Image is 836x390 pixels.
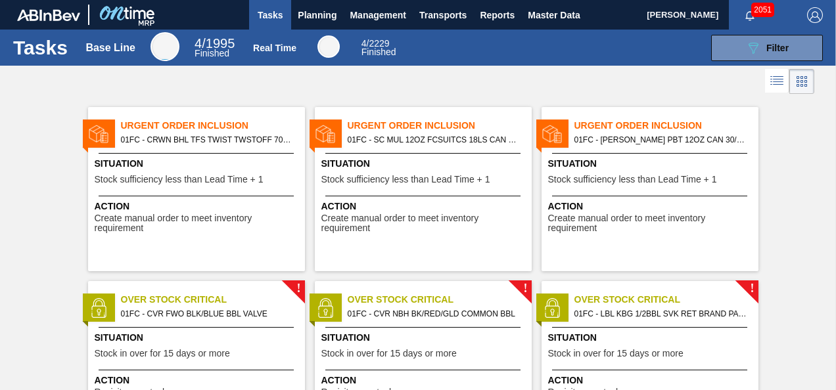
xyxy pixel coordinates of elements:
[89,124,108,144] img: status
[361,38,367,49] span: 4
[548,349,684,358] span: Stock in over for 15 days or more
[348,133,521,147] span: 01FC - SC MUL 12OZ FCSUITCS 18LS CAN SLEEK SUMMER PROMO
[151,32,179,61] div: Base Line
[121,307,294,321] span: 01FC - CVR FWO BLK/BLUE BBL VALVE
[548,200,755,213] span: Action
[315,298,335,318] img: status
[751,3,774,17] span: 2051
[574,133,748,147] span: 01FC - CARR PBT 12OZ CAN 30/12 CAN PK
[13,40,68,55] h1: Tasks
[574,119,758,133] span: Urgent Order Inclusion
[528,7,580,23] span: Master Data
[95,213,302,234] span: Create manual order to meet inventory requirement
[523,284,527,293] span: !
[95,349,230,358] span: Stock in over for 15 days or more
[296,284,300,293] span: !
[321,374,528,387] span: Action
[95,331,302,345] span: Situation
[95,200,302,213] span: Action
[95,157,302,171] span: Situation
[321,200,528,213] span: Action
[121,293,305,307] span: Over Stock Critical
[195,36,235,51] span: / 1995
[321,331,528,345] span: Situation
[548,213,755,234] span: Create manual order to meet inventory requirement
[419,7,467,23] span: Transports
[350,7,406,23] span: Management
[348,119,532,133] span: Urgent Order Inclusion
[548,331,755,345] span: Situation
[89,298,108,318] img: status
[121,119,305,133] span: Urgent Order Inclusion
[361,38,390,49] span: / 2229
[195,48,229,58] span: Finished
[574,293,758,307] span: Over Stock Critical
[480,7,515,23] span: Reports
[348,307,521,321] span: 01FC - CVR NBH BK/RED/GLD COMMON BBL
[765,69,789,94] div: List Vision
[95,175,264,184] span: Stock sufficiency less than Lead Time + 1
[548,374,755,387] span: Action
[807,7,823,23] img: Logout
[121,133,294,147] span: 01FC - CRWN BHL TFS TWIST TWSTOFF 70# 2-COLR 1458-H 70LB CROWN
[574,307,748,321] span: 01FC - LBL KBG 1/2BBL SVK RET BRAND PAPER #3
[253,43,296,53] div: Real Time
[361,39,396,56] div: Real Time
[548,157,755,171] span: Situation
[321,157,528,171] span: Situation
[348,293,532,307] span: Over Stock Critical
[298,7,337,23] span: Planning
[17,9,80,21] img: TNhmsLtSVTkK8tSr43FrP2fwEKptu5GPRR3wAAAABJRU5ErkJggg==
[766,43,789,53] span: Filter
[195,38,235,58] div: Base Line
[729,6,771,24] button: Notifications
[85,42,135,54] div: Base Line
[711,35,823,61] button: Filter
[321,175,490,184] span: Stock sufficiency less than Lead Time + 1
[256,7,285,23] span: Tasks
[315,124,335,144] img: status
[317,35,340,58] div: Real Time
[321,349,457,358] span: Stock in over for 15 days or more
[750,284,754,293] span: !
[789,69,814,94] div: Card Vision
[542,124,562,144] img: status
[195,36,202,51] span: 4
[542,298,562,318] img: status
[95,374,302,387] span: Action
[321,213,528,234] span: Create manual order to meet inventory requirement
[548,175,717,184] span: Stock sufficiency less than Lead Time + 1
[361,47,396,57] span: Finished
